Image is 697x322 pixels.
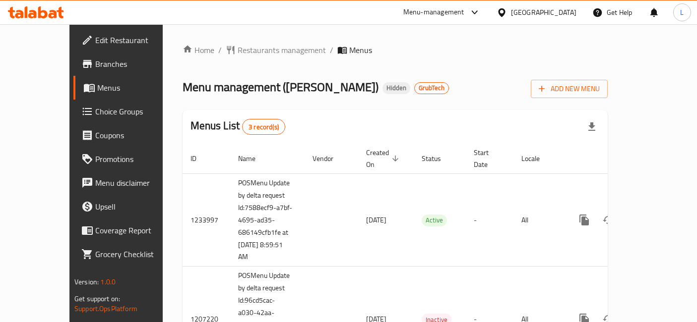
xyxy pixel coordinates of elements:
[95,58,178,70] span: Branches
[95,177,178,189] span: Menu disclaimer
[95,224,178,236] span: Coverage Report
[73,147,186,171] a: Promotions
[366,214,386,226] span: [DATE]
[230,173,305,267] td: POSMenu Update by delta request Id:7588ecf9-a7bf-4695-ad35-686149cfb1fe at [DATE] 8:59:51 AM
[521,153,553,164] span: Locale
[183,76,379,98] span: Menu management ( [PERSON_NAME] )
[313,153,346,164] span: Vendor
[73,52,186,76] a: Branches
[74,302,137,315] a: Support.OpsPlatform
[580,115,604,139] div: Export file
[74,275,99,288] span: Version:
[349,44,372,56] span: Menus
[422,215,447,226] span: Active
[382,84,410,92] span: Hidden
[183,44,214,56] a: Home
[73,195,186,218] a: Upsell
[95,129,178,141] span: Coupons
[100,275,116,288] span: 1.0.0
[238,153,268,164] span: Name
[73,218,186,242] a: Coverage Report
[73,242,186,266] a: Grocery Checklist
[73,100,186,123] a: Choice Groups
[95,201,178,213] span: Upsell
[226,44,326,56] a: Restaurants management
[466,173,513,267] td: -
[242,119,285,135] div: Total records count
[596,208,620,232] button: Change Status
[382,82,410,94] div: Hidden
[73,123,186,147] a: Coupons
[513,173,565,267] td: All
[680,7,684,18] span: L
[238,44,326,56] span: Restaurants management
[190,153,209,164] span: ID
[474,147,502,170] span: Start Date
[511,7,576,18] div: [GEOGRAPHIC_DATA]
[95,153,178,165] span: Promotions
[183,44,608,56] nav: breadcrumb
[95,106,178,117] span: Choice Groups
[403,6,464,18] div: Menu-management
[422,153,454,164] span: Status
[183,173,230,267] td: 1233997
[539,83,600,95] span: Add New Menu
[531,80,608,98] button: Add New Menu
[190,118,285,135] h2: Menus List
[74,292,120,305] span: Get support on:
[243,122,285,132] span: 3 record(s)
[95,248,178,260] span: Grocery Checklist
[366,147,402,170] span: Created On
[97,82,178,94] span: Menus
[73,76,186,100] a: Menus
[218,44,222,56] li: /
[73,171,186,195] a: Menu disclaimer
[415,84,448,92] span: GrubTech
[565,144,676,174] th: Actions
[73,28,186,52] a: Edit Restaurant
[95,34,178,46] span: Edit Restaurant
[422,215,447,226] div: Active
[330,44,333,56] li: /
[572,208,596,232] button: more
